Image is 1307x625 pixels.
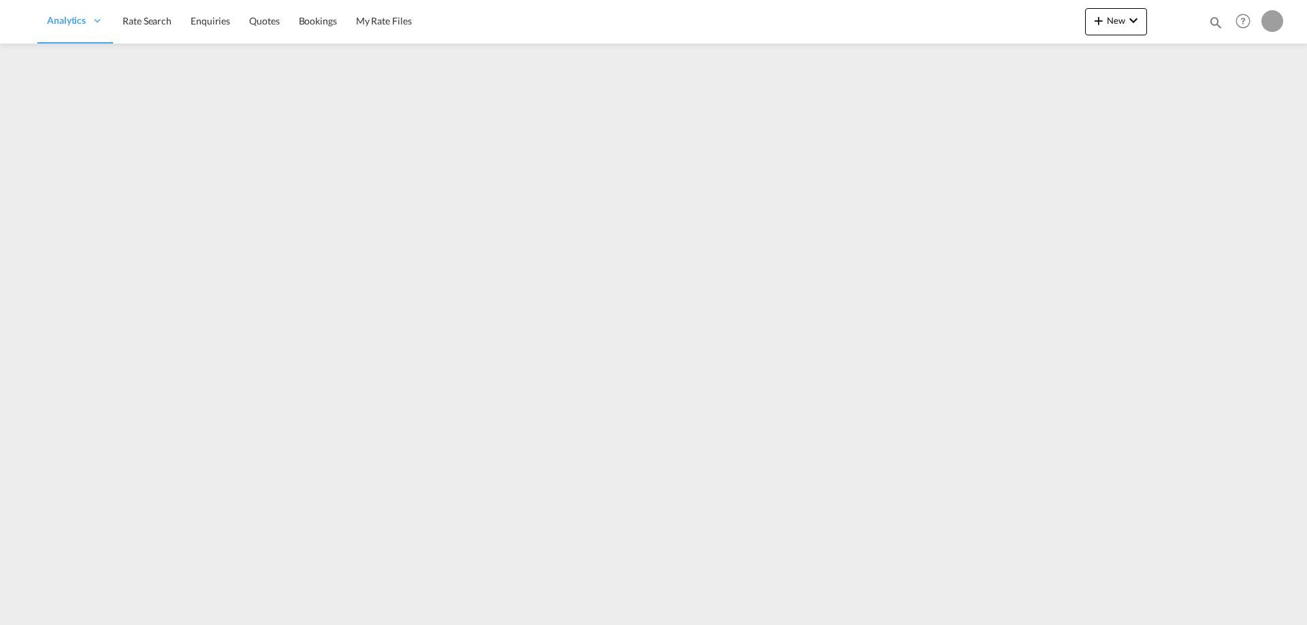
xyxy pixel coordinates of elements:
span: New [1091,15,1142,26]
span: Bookings [299,15,337,27]
span: Rate Search [123,15,172,27]
span: My Rate Files [356,15,412,27]
span: Quotes [249,15,279,27]
md-icon: icon-magnify [1208,15,1223,30]
span: Help [1231,10,1255,33]
div: icon-magnify [1208,15,1223,35]
span: Enquiries [191,15,230,27]
span: Analytics [47,14,86,27]
div: Help [1231,10,1261,34]
button: icon-plus 400-fgNewicon-chevron-down [1085,8,1147,35]
md-icon: icon-plus 400-fg [1091,12,1107,29]
md-icon: icon-chevron-down [1125,12,1142,29]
